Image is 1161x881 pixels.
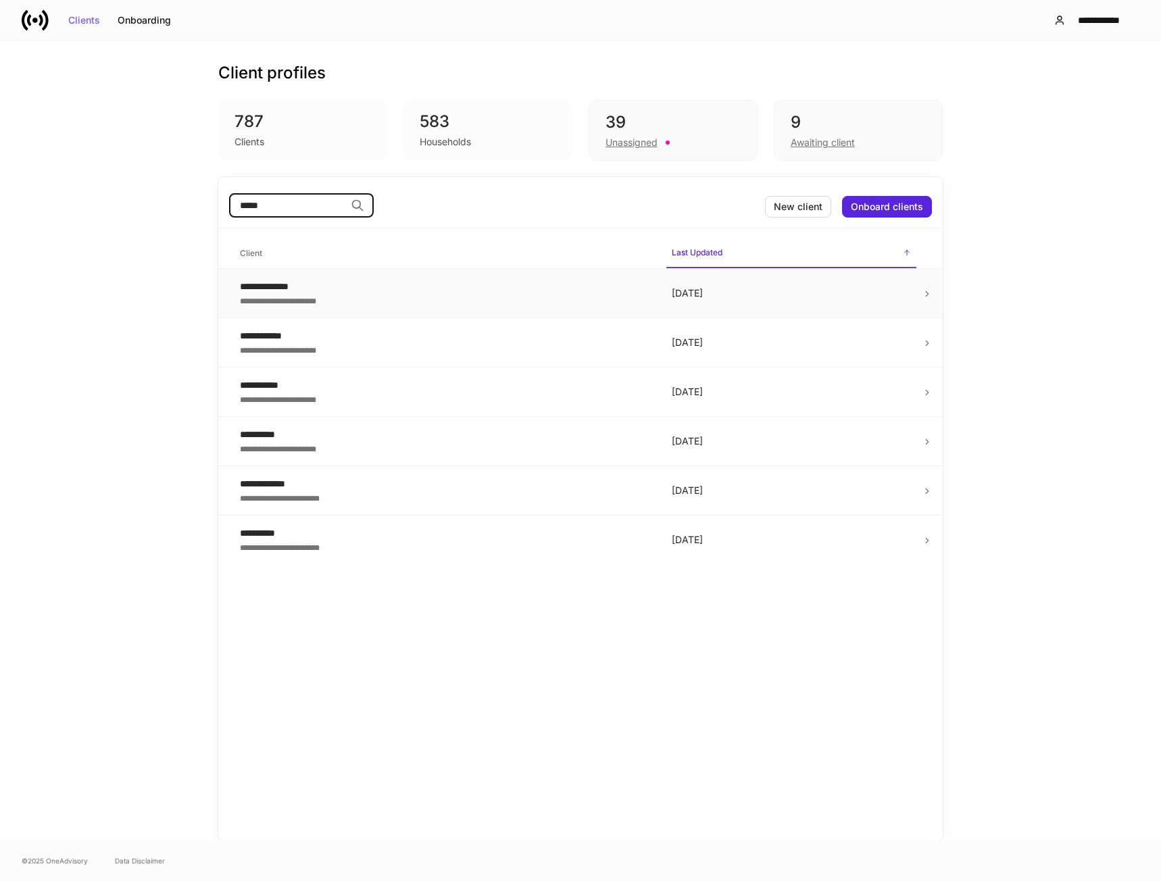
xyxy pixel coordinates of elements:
[22,855,88,866] span: © 2025 OneAdvisory
[240,247,262,259] h6: Client
[606,136,658,149] div: Unassigned
[420,111,556,132] div: 583
[234,135,264,149] div: Clients
[68,16,100,25] div: Clients
[851,202,923,211] div: Onboard clients
[234,111,371,132] div: 787
[109,9,180,31] button: Onboarding
[791,136,855,149] div: Awaiting client
[774,202,822,211] div: New client
[672,533,911,547] p: [DATE]
[672,286,911,300] p: [DATE]
[606,111,741,133] div: 39
[774,100,943,161] div: 9Awaiting client
[672,484,911,497] p: [DATE]
[672,385,911,399] p: [DATE]
[672,336,911,349] p: [DATE]
[791,111,926,133] div: 9
[672,434,911,448] p: [DATE]
[218,62,326,84] h3: Client profiles
[842,196,932,218] button: Onboard clients
[115,855,165,866] a: Data Disclaimer
[420,135,471,149] div: Households
[589,100,758,161] div: 39Unassigned
[59,9,109,31] button: Clients
[118,16,171,25] div: Onboarding
[666,239,916,268] span: Last Updated
[234,240,656,268] span: Client
[672,246,722,259] h6: Last Updated
[765,196,831,218] button: New client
